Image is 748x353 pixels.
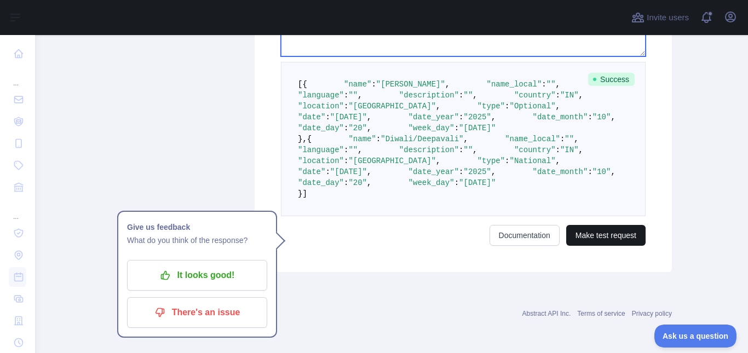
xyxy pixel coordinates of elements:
span: "description" [399,91,459,100]
span: : [459,113,463,121]
span: : [454,178,459,187]
span: : [588,167,592,176]
span: : [376,135,381,143]
span: "" [565,135,574,143]
div: ... [9,199,26,221]
span: : [459,91,463,100]
button: Invite users [629,9,691,26]
span: "country" [514,146,556,154]
span: : [556,91,560,100]
span: "date_month" [533,113,588,121]
span: , [367,124,371,132]
span: : [454,124,459,132]
span: : [344,157,348,165]
span: , [579,91,583,100]
span: , [491,113,496,121]
span: "date_year" [408,113,459,121]
span: "Optional" [510,102,556,111]
span: }, [298,135,307,143]
span: , [611,113,615,121]
span: , [556,80,560,89]
button: It looks good! [127,260,267,291]
span: : [505,102,509,111]
span: "[DATE]" [330,167,367,176]
span: , [473,91,477,100]
span: : [505,157,509,165]
span: : [325,113,330,121]
span: "" [348,146,358,154]
span: "20" [348,124,367,132]
span: : [344,91,348,100]
span: , [556,102,560,111]
span: "language" [298,91,344,100]
span: : [556,146,560,154]
span: , [556,157,560,165]
span: Invite users [647,11,689,24]
span: : [588,113,592,121]
p: It looks good! [135,266,259,285]
span: "10" [592,167,611,176]
span: "type" [477,102,505,111]
span: , [464,135,468,143]
iframe: Toggle Customer Support [654,325,737,348]
span: "National" [510,157,556,165]
span: "" [463,146,473,154]
span: "description" [399,146,459,154]
span: : [459,167,463,176]
span: ] [302,189,307,198]
span: "country" [514,91,556,100]
span: "10" [592,113,611,121]
span: "date" [298,113,325,121]
span: "language" [298,146,344,154]
span: : [542,80,546,89]
span: "IN" [560,146,579,154]
span: { [307,135,312,143]
span: "date_day" [298,124,344,132]
span: , [436,102,440,111]
span: Success [588,73,635,86]
span: "date" [298,167,325,176]
a: Terms of service [577,310,625,317]
span: "name_local" [505,135,560,143]
a: Documentation [490,225,560,246]
span: "" [348,91,358,100]
span: , [358,91,362,100]
span: "type" [477,157,505,165]
span: "[GEOGRAPHIC_DATA]" [348,157,436,165]
span: "[GEOGRAPHIC_DATA]" [348,102,436,111]
span: "week_day" [408,178,454,187]
span: [ [298,80,302,89]
span: "name" [344,80,371,89]
span: "[PERSON_NAME]" [376,80,445,89]
span: "[DATE]" [330,113,367,121]
span: : [344,124,348,132]
span: , [367,167,371,176]
span: { [302,80,307,89]
span: : [459,146,463,154]
span: , [491,167,496,176]
span: "location" [298,157,344,165]
span: "2025" [464,167,491,176]
h1: Give us feedback [127,221,267,234]
span: "" [463,91,473,100]
span: : [325,167,330,176]
span: "week_day" [408,124,454,132]
span: , [574,135,578,143]
span: , [367,113,371,121]
p: What do you think of the response? [127,234,267,247]
span: "20" [348,178,367,187]
div: ... [9,66,26,88]
span: , [611,167,615,176]
span: : [344,178,348,187]
span: } [298,189,302,198]
span: : [371,80,376,89]
span: "[DATE]" [459,178,496,187]
span: "[DATE]" [459,124,496,132]
span: , [579,146,583,154]
button: Make test request [566,225,646,246]
span: , [473,146,477,154]
span: : [344,102,348,111]
span: "date_day" [298,178,344,187]
span: "" [546,80,556,89]
span: , [445,80,450,89]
